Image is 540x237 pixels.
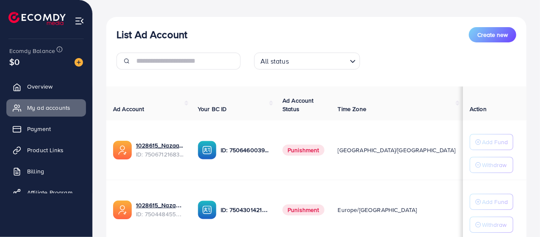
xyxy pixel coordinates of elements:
a: 1028615_Nazaagency_New_boostup [136,141,184,150]
span: Payment [27,125,51,133]
span: Billing [27,167,44,176]
img: ic-ads-acc.e4c84228.svg [113,201,132,219]
span: My ad accounts [27,103,70,112]
span: Product Links [27,146,64,154]
a: Product Links [6,142,86,159]
span: ID: 7504484553650814977 [136,210,184,218]
p: ID: 7506460039700529160 [221,145,269,155]
p: Withdraw [482,160,507,170]
a: Payment [6,120,86,137]
img: logo [8,12,66,25]
span: Europe/[GEOGRAPHIC_DATA] [338,206,417,214]
span: Create new [477,31,508,39]
p: Add Fund [482,197,508,207]
img: ic-ads-acc.e4c84228.svg [113,141,132,159]
img: ic-ba-acc.ded83a64.svg [198,141,216,159]
a: Overview [6,78,86,95]
span: Ad Account [113,105,144,113]
div: Search for option [254,53,360,70]
button: Add Fund [470,134,513,150]
button: Withdraw [470,217,513,233]
span: Ecomdy Balance [9,47,55,55]
img: menu [75,16,84,26]
p: Add Fund [482,137,508,147]
button: Create new [469,27,516,42]
a: 1028615_Nazaagency_New_eggpillow [136,201,184,209]
span: Affiliate Program [27,188,72,197]
input: Search for option [291,53,346,67]
span: Your BC ID [198,105,227,113]
span: $0 [9,56,19,68]
p: Withdraw [482,220,507,230]
button: Withdraw [470,157,513,173]
div: <span class='underline'>1028615_Nazaagency_New_boostup</span></br>7506712168394653697 [136,141,184,159]
a: Billing [6,163,86,180]
span: Time Zone [338,105,366,113]
iframe: Chat [504,199,534,231]
span: Ad Account Status [282,96,314,113]
button: Add Fund [470,194,513,210]
span: Punishment [282,145,324,156]
span: Punishment [282,204,324,215]
h3: List Ad Account [116,28,187,41]
span: Action [470,105,487,113]
span: ID: 7506712168394653697 [136,150,184,159]
img: image [75,58,83,67]
span: Overview [27,82,53,91]
a: Affiliate Program [6,184,86,201]
p: ID: 7504301421878345744 [221,205,269,215]
span: [GEOGRAPHIC_DATA]/[GEOGRAPHIC_DATA] [338,146,456,154]
img: ic-ba-acc.ded83a64.svg [198,201,216,219]
a: My ad accounts [6,99,86,116]
span: All status [259,55,291,67]
div: <span class='underline'>1028615_Nazaagency_New_eggpillow</span></br>7504484553650814977 [136,201,184,218]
